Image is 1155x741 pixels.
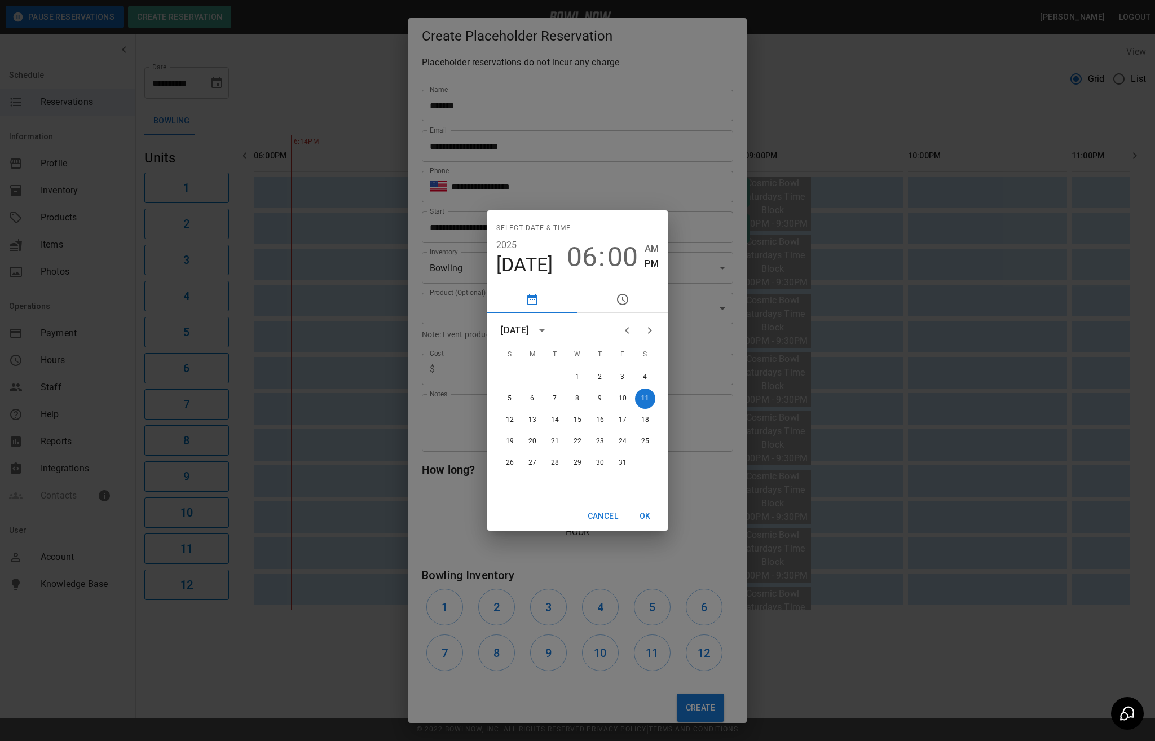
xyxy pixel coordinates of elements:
button: 5 [500,389,520,409]
button: 9 [590,389,610,409]
span: Thursday [590,343,610,366]
button: PM [645,256,659,271]
button: 19 [500,431,520,452]
span: Saturday [635,343,655,366]
button: 23 [590,431,610,452]
button: 29 [567,453,588,473]
button: Cancel [583,506,623,527]
button: 14 [545,410,565,430]
button: 11 [635,389,655,409]
button: Next month [638,319,661,342]
button: calendar view is open, switch to year view [532,321,552,340]
div: [DATE] [501,324,529,337]
button: 25 [635,431,655,452]
button: 24 [612,431,633,452]
button: 28 [545,453,565,473]
button: pick date [487,286,577,313]
span: Monday [522,343,543,366]
button: 18 [635,410,655,430]
button: 2025 [496,237,517,253]
button: AM [645,241,659,257]
button: 10 [612,389,633,409]
button: 4 [635,367,655,387]
button: 31 [612,453,633,473]
span: Friday [612,343,633,366]
button: 16 [590,410,610,430]
button: Previous month [616,319,638,342]
button: [DATE] [496,253,553,277]
button: 00 [607,241,638,273]
button: 20 [522,431,543,452]
button: 3 [612,367,633,387]
button: pick time [577,286,668,313]
button: 7 [545,389,565,409]
button: 15 [567,410,588,430]
span: Select date & time [496,219,571,237]
button: 06 [567,241,597,273]
button: 12 [500,410,520,430]
button: 26 [500,453,520,473]
span: : [598,241,605,273]
span: Wednesday [567,343,588,366]
button: 30 [590,453,610,473]
button: 17 [612,410,633,430]
button: 21 [545,431,565,452]
button: OK [627,506,663,527]
button: 22 [567,431,588,452]
button: 2 [590,367,610,387]
button: 27 [522,453,543,473]
button: 6 [522,389,543,409]
span: Tuesday [545,343,565,366]
button: 1 [567,367,588,387]
span: Sunday [500,343,520,366]
button: 13 [522,410,543,430]
button: 8 [567,389,588,409]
